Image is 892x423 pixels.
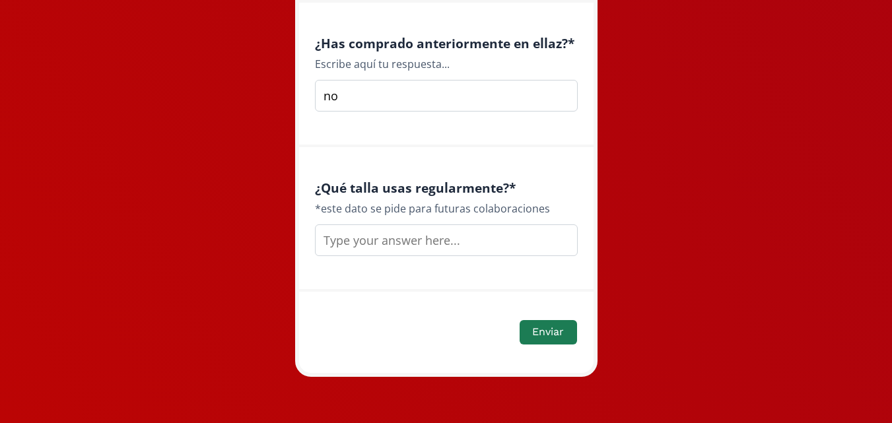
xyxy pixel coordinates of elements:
[315,36,578,51] h4: ¿Has comprado anteriormente en ellaz? *
[315,201,578,216] div: *este dato se pide para futuras colaboraciones
[315,224,578,256] input: Type your answer here...
[315,80,578,112] input: Type your answer here...
[520,320,576,344] button: Enviar
[315,56,578,72] div: Escribe aquí tu respuesta...
[315,180,578,195] h4: ¿Qué talla usas regularmente? *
